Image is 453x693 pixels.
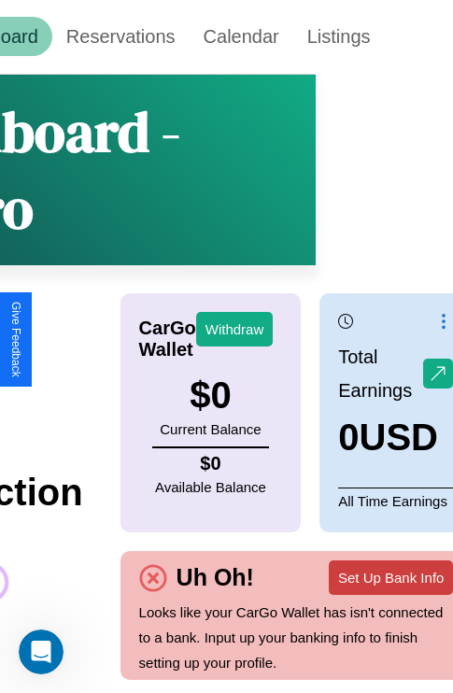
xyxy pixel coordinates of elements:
[338,340,423,407] p: Total Earnings
[155,474,266,500] p: Available Balance
[155,453,266,474] h4: $ 0
[196,312,274,346] button: Withdraw
[329,560,453,595] button: Set Up Bank Info
[19,629,64,674] iframe: Intercom live chat
[190,17,293,56] a: Calendar
[139,318,196,361] h4: CarGo Wallet
[167,564,263,591] h4: Uh Oh!
[338,417,453,459] h3: 0 USD
[338,488,453,514] p: All Time Earnings
[160,375,261,417] h3: $ 0
[293,17,385,56] a: Listings
[160,417,261,442] p: Current Balance
[52,17,190,56] a: Reservations
[9,302,22,377] div: Give Feedback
